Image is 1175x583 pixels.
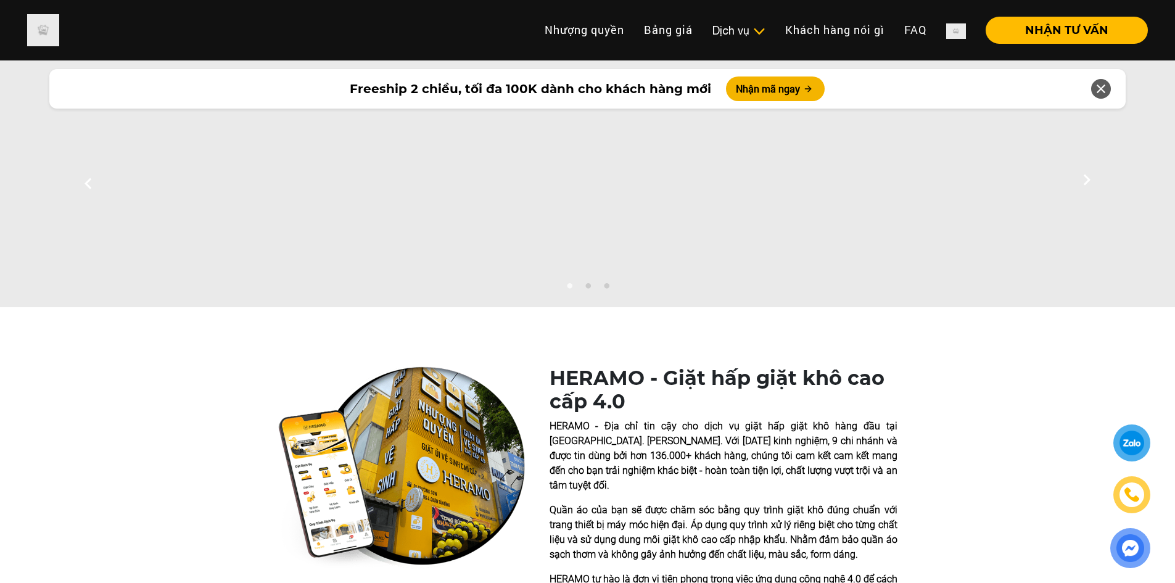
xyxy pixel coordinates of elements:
[634,17,703,43] a: Bảng giá
[1123,486,1140,503] img: phone-icon
[894,17,936,43] a: FAQ
[1115,478,1148,511] a: phone-icon
[600,283,612,295] button: 3
[775,17,894,43] a: Khách hàng nói gì
[986,17,1148,44] button: NHẬN TƯ VẤN
[712,22,765,39] div: Dịch vụ
[550,503,897,562] p: Quần áo của bạn sẽ được chăm sóc bằng quy trình giặt khô đúng chuẩn với trang thiết bị máy móc hi...
[350,80,711,98] span: Freeship 2 chiều, tối đa 100K dành cho khách hàng mới
[550,366,897,414] h1: HERAMO - Giặt hấp giặt khô cao cấp 4.0
[563,283,575,295] button: 1
[582,283,594,295] button: 2
[535,17,634,43] a: Nhượng quyền
[550,419,897,493] p: HERAMO - Địa chỉ tin cậy cho dịch vụ giặt hấp giặt khô hàng đầu tại [GEOGRAPHIC_DATA]. [PERSON_NA...
[278,366,525,569] img: heramo-quality-banner
[752,25,765,38] img: subToggleIcon
[726,76,825,101] button: Nhận mã ngay
[976,25,1148,36] a: NHẬN TƯ VẤN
